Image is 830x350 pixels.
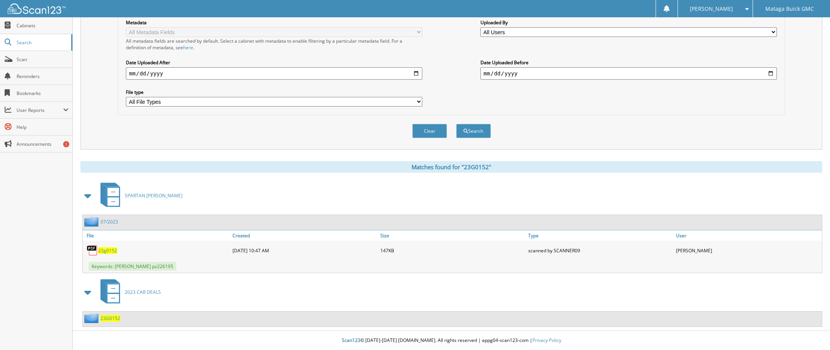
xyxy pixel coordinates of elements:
[526,243,674,258] div: scanned by SCANNER09
[63,141,69,147] div: 1
[100,218,118,225] a: 07/2023
[480,59,777,66] label: Date Uploaded Before
[231,243,378,258] div: [DATE] 10:47 AM
[480,19,777,26] label: Uploaded By
[378,230,526,241] a: Size
[87,245,98,256] img: PDF.png
[84,217,100,227] img: folder2.png
[378,243,526,258] div: 147KB
[17,22,69,29] span: Cabinets
[126,89,422,95] label: File type
[456,124,491,138] button: Search
[480,67,777,80] input: end
[526,230,674,241] a: Type
[125,192,182,199] span: SPARTAN [PERSON_NAME]
[674,243,822,258] div: [PERSON_NAME]
[126,67,422,80] input: start
[17,73,69,80] span: Reminders
[17,39,67,46] span: Search
[412,124,447,138] button: Clear
[532,337,561,343] a: Privacy Policy
[96,180,182,211] a: SPARTAN [PERSON_NAME]
[96,277,161,307] a: 2023 CAR DEALS
[674,230,822,241] a: User
[17,56,69,63] span: Scan
[17,107,63,113] span: User Reports
[342,337,360,343] span: Scan123
[17,90,69,97] span: Bookmarks
[100,315,120,322] a: 23G0152
[89,262,176,271] span: Keywords: [PERSON_NAME] pz226195
[8,3,65,14] img: scan123-logo-white.svg
[126,19,422,26] label: Metadata
[690,7,733,11] span: [PERSON_NAME]
[183,44,193,51] a: here
[125,289,161,295] span: 2023 CAR DEALS
[17,141,69,147] span: Announcements
[126,59,422,66] label: Date Uploaded After
[98,247,117,254] a: 23g0152
[17,124,69,130] span: Help
[83,230,231,241] a: File
[765,7,814,11] span: Mataga Buick GMC
[73,331,830,350] div: © [DATE]-[DATE] [DOMAIN_NAME]. All rights reserved | appg04-scan123-com |
[80,161,822,173] div: Matches found for "23G0152"
[126,38,422,51] div: All metadata fields are searched by default. Select a cabinet with metadata to enable filtering b...
[231,230,378,241] a: Created
[84,313,100,323] img: folder2.png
